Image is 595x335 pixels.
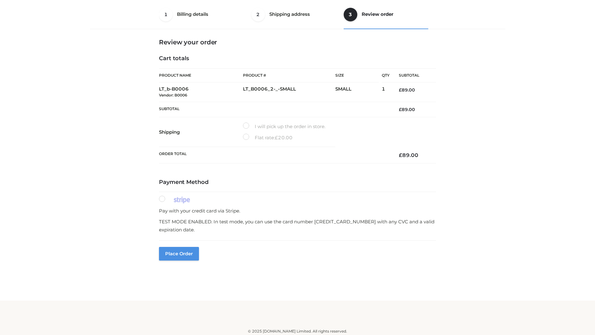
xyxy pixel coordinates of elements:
h3: Review your order [159,38,436,46]
button: Place order [159,247,199,261]
span: £ [275,135,278,141]
th: Subtotal [159,102,390,117]
bdi: 89.00 [399,107,415,112]
th: Order Total [159,147,390,163]
th: Qty [382,68,390,83]
h4: Payment Method [159,179,436,186]
p: TEST MODE ENABLED. In test mode, you can use the card number [CREDIT_CARD_NUMBER] with any CVC an... [159,218,436,234]
small: Vendor: B0006 [159,93,187,97]
p: Pay with your credit card via Stripe. [159,207,436,215]
span: £ [399,107,402,112]
th: Product Name [159,68,243,83]
span: £ [399,152,402,158]
bdi: 20.00 [275,135,293,141]
span: £ [399,87,402,93]
label: Flat rate: [243,134,293,142]
bdi: 89.00 [399,152,418,158]
td: SMALL [335,83,382,102]
bdi: 89.00 [399,87,415,93]
h4: Cart totals [159,55,436,62]
label: I will pick up the order in store. [243,123,325,131]
td: LT_b-B0006 [159,83,243,102]
th: Size [335,69,379,83]
div: © 2025 [DOMAIN_NAME] Limited. All rights reserved. [92,328,503,334]
th: Shipping [159,117,243,147]
td: LT_B0006_2-_-SMALL [243,83,335,102]
td: 1 [382,83,390,102]
th: Product # [243,68,335,83]
th: Subtotal [390,69,436,83]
